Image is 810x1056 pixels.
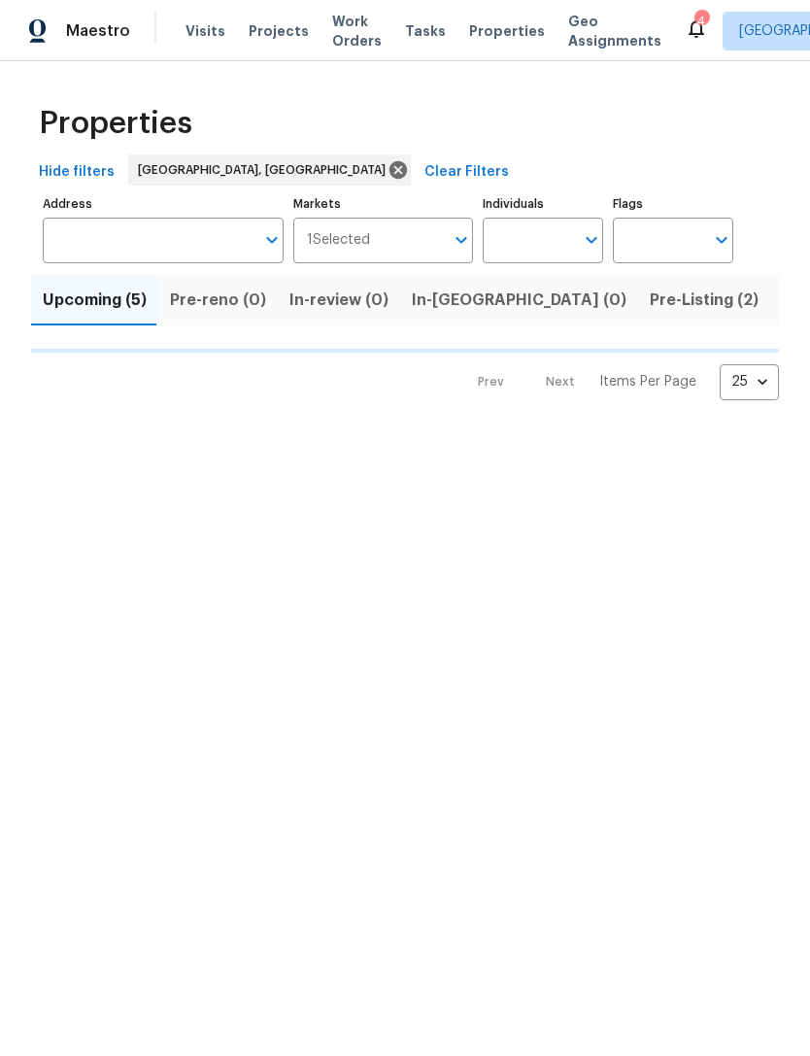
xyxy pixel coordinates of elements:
[578,226,605,254] button: Open
[170,287,266,314] span: Pre-reno (0)
[307,232,370,249] span: 1 Selected
[694,12,708,31] div: 4
[483,198,603,210] label: Individuals
[258,226,286,254] button: Open
[568,12,661,51] span: Geo Assignments
[31,154,122,190] button: Hide filters
[43,287,147,314] span: Upcoming (5)
[186,21,225,41] span: Visits
[332,12,382,51] span: Work Orders
[249,21,309,41] span: Projects
[708,226,735,254] button: Open
[613,198,733,210] label: Flags
[138,160,393,180] span: [GEOGRAPHIC_DATA], [GEOGRAPHIC_DATA]
[39,160,115,185] span: Hide filters
[43,198,284,210] label: Address
[66,21,130,41] span: Maestro
[412,287,626,314] span: In-[GEOGRAPHIC_DATA] (0)
[405,24,446,38] span: Tasks
[720,357,779,407] div: 25
[650,287,759,314] span: Pre-Listing (2)
[599,372,696,392] p: Items Per Page
[417,154,517,190] button: Clear Filters
[459,364,779,400] nav: Pagination Navigation
[469,21,545,41] span: Properties
[293,198,474,210] label: Markets
[128,154,411,186] div: [GEOGRAPHIC_DATA], [GEOGRAPHIC_DATA]
[424,160,509,185] span: Clear Filters
[289,287,388,314] span: In-review (0)
[448,226,475,254] button: Open
[39,114,192,133] span: Properties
